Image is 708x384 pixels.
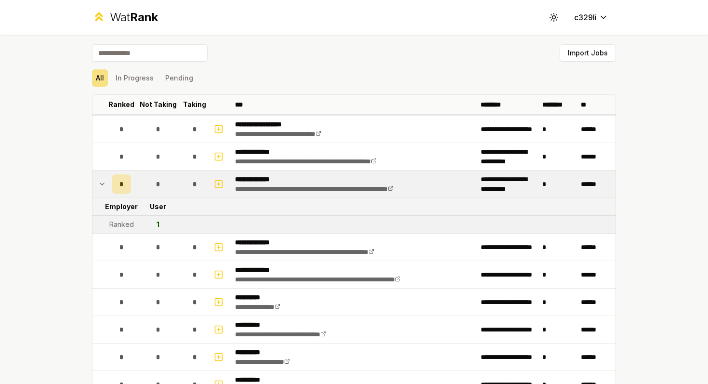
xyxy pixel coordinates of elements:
a: WatRank [92,10,158,25]
p: Taking [183,100,206,109]
span: Rank [130,10,158,24]
button: All [92,69,108,87]
button: Import Jobs [560,44,616,62]
div: Wat [110,10,158,25]
span: c329li [574,12,597,23]
button: In Progress [112,69,157,87]
button: c329li [566,9,616,26]
div: Ranked [109,220,134,229]
td: Employer [108,198,135,215]
td: User [135,198,181,215]
p: Not Taking [140,100,177,109]
div: 1 [157,220,159,229]
p: Ranked [108,100,134,109]
button: Pending [161,69,197,87]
